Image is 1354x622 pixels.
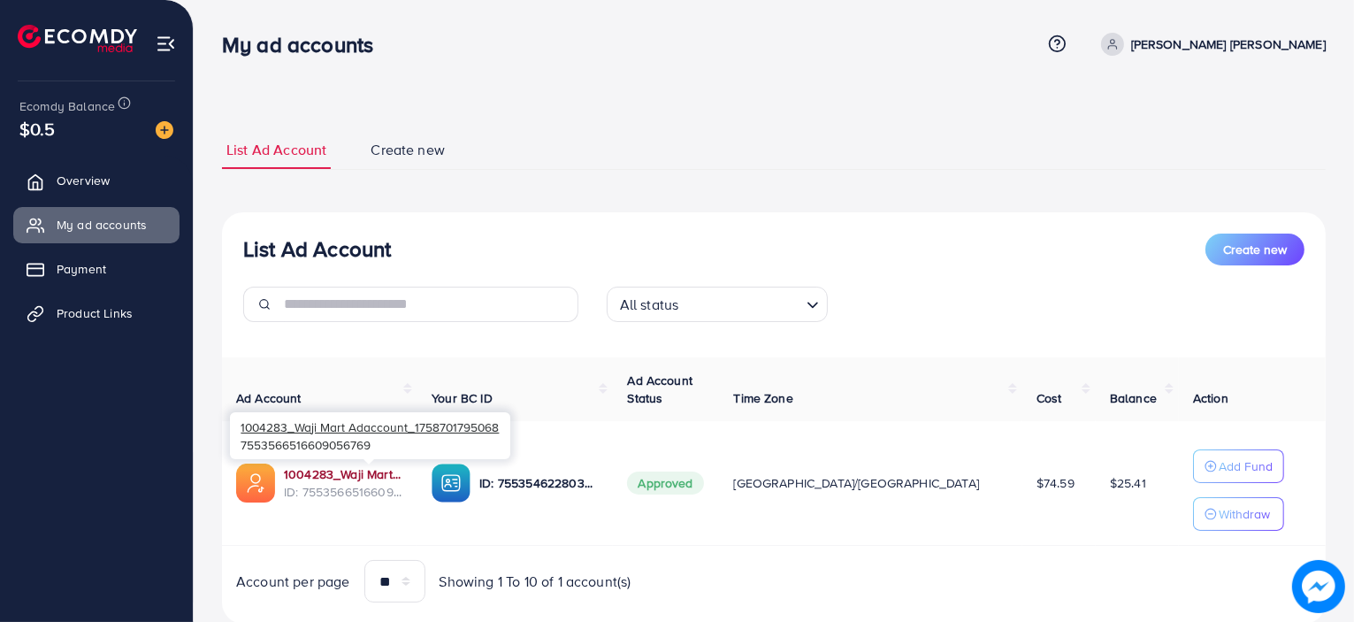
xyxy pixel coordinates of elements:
[627,472,703,495] span: Approved
[13,296,180,331] a: Product Links
[1110,389,1157,407] span: Balance
[19,116,56,142] span: $0.5
[13,163,180,198] a: Overview
[156,34,176,54] img: menu
[222,32,387,58] h3: My ad accounts
[1037,389,1062,407] span: Cost
[432,464,470,503] img: ic-ba-acc.ded83a64.svg
[1219,456,1273,477] p: Add Fund
[57,260,106,278] span: Payment
[616,292,683,318] span: All status
[230,412,510,459] div: 7553566516609056769
[1193,497,1284,531] button: Withdraw
[284,465,403,483] a: 1004283_Waji Mart Adaccount_1758701795068
[57,216,147,234] span: My ad accounts
[607,287,828,322] div: Search for option
[57,304,133,322] span: Product Links
[371,140,445,160] span: Create new
[243,236,391,262] h3: List Ad Account
[1205,234,1304,265] button: Create new
[1219,503,1270,525] p: Withdraw
[1193,449,1284,483] button: Add Fund
[156,121,173,139] img: image
[236,572,350,592] span: Account per page
[1131,34,1326,55] p: [PERSON_NAME] [PERSON_NAME]
[19,97,115,115] span: Ecomdy Balance
[1037,474,1075,492] span: $74.59
[18,25,137,52] img: logo
[241,419,499,435] span: 1004283_Waji Mart Adaccount_1758701795068
[733,474,979,492] span: [GEOGRAPHIC_DATA]/[GEOGRAPHIC_DATA]
[479,472,599,494] p: ID: 7553546228033159184
[226,140,326,160] span: List Ad Account
[684,288,799,318] input: Search for option
[1193,389,1228,407] span: Action
[1094,33,1326,56] a: [PERSON_NAME] [PERSON_NAME]
[236,389,302,407] span: Ad Account
[236,464,275,503] img: ic-ads-acc.e4c84228.svg
[284,483,403,501] span: ID: 7553566516609056769
[13,251,180,287] a: Payment
[1110,474,1146,492] span: $25.41
[440,572,631,592] span: Showing 1 To 10 of 1 account(s)
[1295,563,1343,611] img: image
[432,389,493,407] span: Your BC ID
[1223,241,1287,258] span: Create new
[57,172,110,189] span: Overview
[733,389,792,407] span: Time Zone
[627,372,692,407] span: Ad Account Status
[13,207,180,242] a: My ad accounts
